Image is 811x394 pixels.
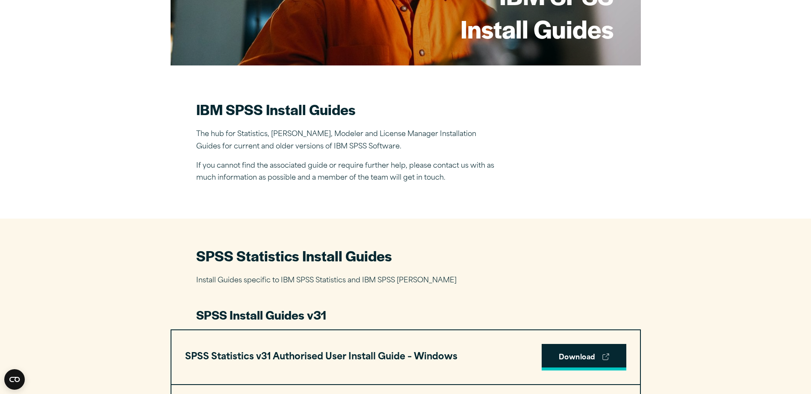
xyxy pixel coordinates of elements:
a: Download [542,344,626,370]
h2: SPSS Statistics Install Guides [196,246,615,265]
p: Install Guides specific to IBM SPSS Statistics and IBM SPSS [PERSON_NAME] [196,275,615,287]
button: Open CMP widget [4,369,25,390]
h3: SPSS Statistics v31 Authorised User Install Guide – Windows [185,349,457,365]
p: If you cannot find the associated guide or require further help, please contact us with as much i... [196,160,495,185]
h2: IBM SPSS Install Guides [196,100,495,119]
h3: SPSS Install Guides v31 [196,307,615,323]
p: The hub for Statistics, [PERSON_NAME], Modeler and License Manager Installation Guides for curren... [196,128,495,153]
